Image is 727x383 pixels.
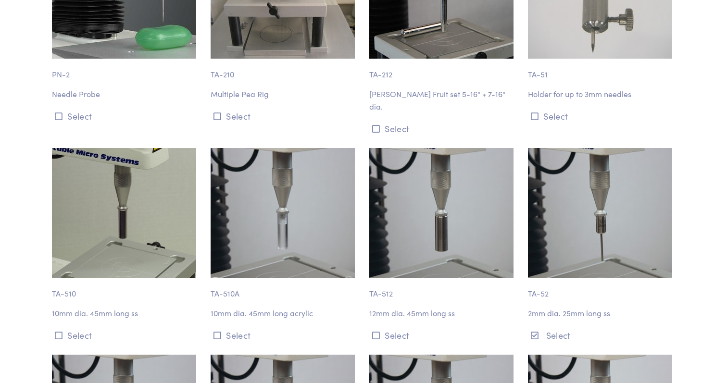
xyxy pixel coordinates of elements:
p: Holder for up to 3mm needles [528,88,675,100]
p: Needle Probe [52,88,199,100]
p: PN-2 [52,59,199,81]
p: TA-510 [52,278,199,300]
p: 10mm dia. 45mm long acrylic [211,307,358,320]
p: 2mm dia. 25mm long ss [528,307,675,320]
button: Select [369,121,516,136]
img: ta-510.jpg [52,148,196,278]
button: Select [369,327,516,343]
p: TA-51 [528,59,675,81]
p: TA-212 [369,59,516,81]
p: [PERSON_NAME] Fruit set 5-16" + 7-16" dia. [369,88,516,112]
button: Select [52,327,199,343]
img: puncture_ta-510a_10mm_3.jpg [211,148,355,278]
button: Select [528,108,675,124]
p: TA-210 [211,59,358,81]
button: Select [211,327,358,343]
p: TA-52 [528,278,675,300]
p: 12mm dia. 45mm long ss [369,307,516,320]
img: puncture_ta-52_2mm_3.jpg [528,148,672,278]
p: TA-512 [369,278,516,300]
button: Select [211,108,358,124]
p: TA-510A [211,278,358,300]
img: puncture_ta-512_12mm_3.jpg [369,148,514,278]
p: Multiple Pea Rig [211,88,358,100]
p: 10mm dia. 45mm long ss [52,307,199,320]
button: Select [528,327,675,343]
button: Select [52,108,199,124]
